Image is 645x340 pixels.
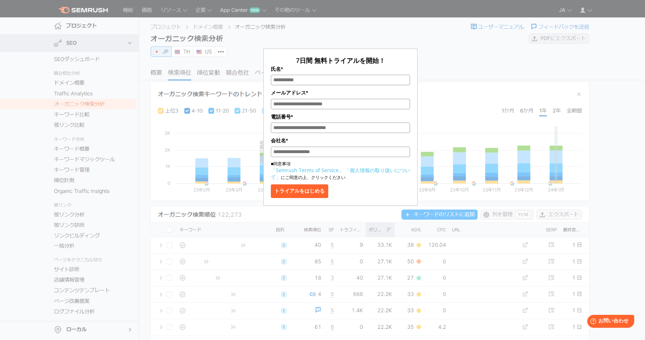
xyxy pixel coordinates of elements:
[271,161,410,181] p: ■同意事項 にご同意の上、クリックください
[581,312,637,332] iframe: Help widget launcher
[271,113,410,121] label: 電話番号*
[271,184,328,198] button: トライアルをはじめる
[271,167,410,180] a: 「個人情報の取り扱いについて」
[271,167,344,174] a: 「Semrush Terms of Service」
[296,56,385,65] span: 7日間 無料トライアルを開始！
[271,89,410,97] label: メールアドレス*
